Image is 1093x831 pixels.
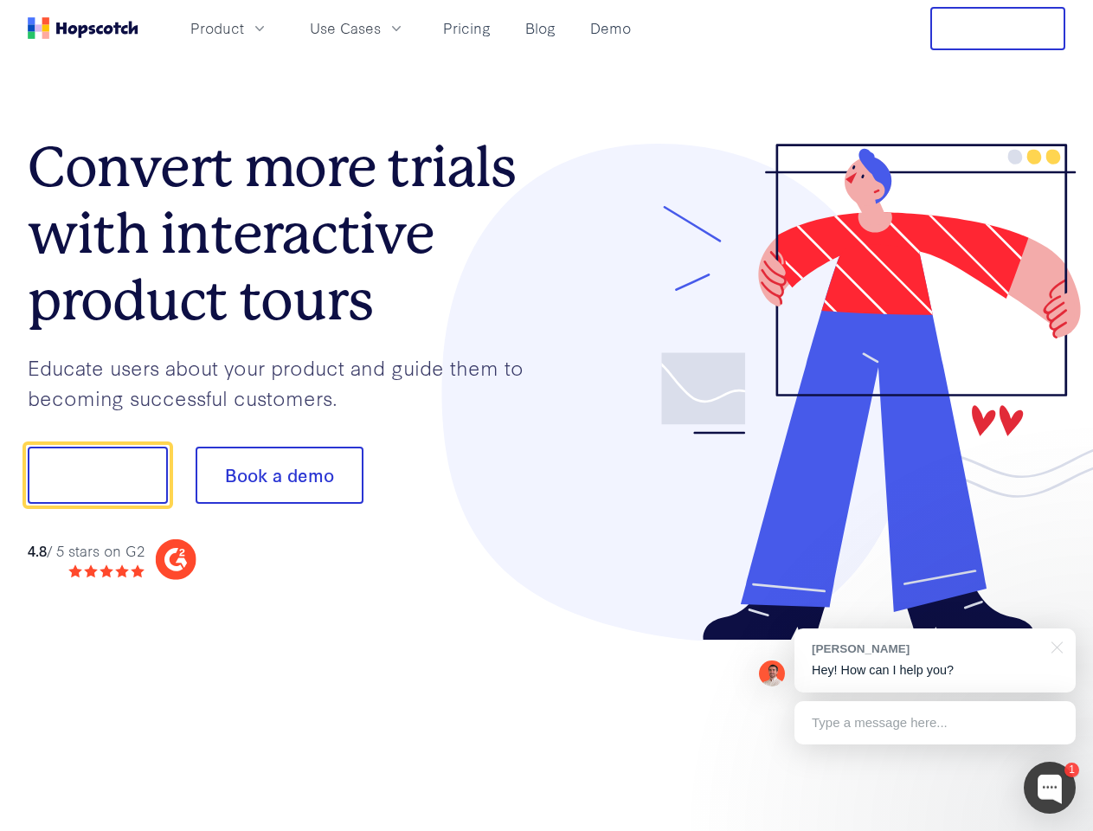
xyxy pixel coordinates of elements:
p: Educate users about your product and guide them to becoming successful customers. [28,352,547,412]
button: Book a demo [196,447,363,504]
div: [PERSON_NAME] [812,641,1041,657]
div: 1 [1064,763,1079,777]
button: Show me! [28,447,168,504]
h1: Convert more trials with interactive product tours [28,134,547,333]
button: Product [180,14,279,42]
span: Use Cases [310,17,381,39]
div: Type a message here... [794,701,1076,744]
p: Hey! How can I help you? [812,661,1058,680]
span: Product [190,17,244,39]
button: Use Cases [299,14,415,42]
button: Free Trial [930,7,1065,50]
a: Pricing [436,14,498,42]
a: Home [28,17,138,39]
a: Demo [583,14,638,42]
a: Blog [518,14,563,42]
div: / 5 stars on G2 [28,540,145,562]
strong: 4.8 [28,540,47,560]
img: Mark Spera [759,660,785,686]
